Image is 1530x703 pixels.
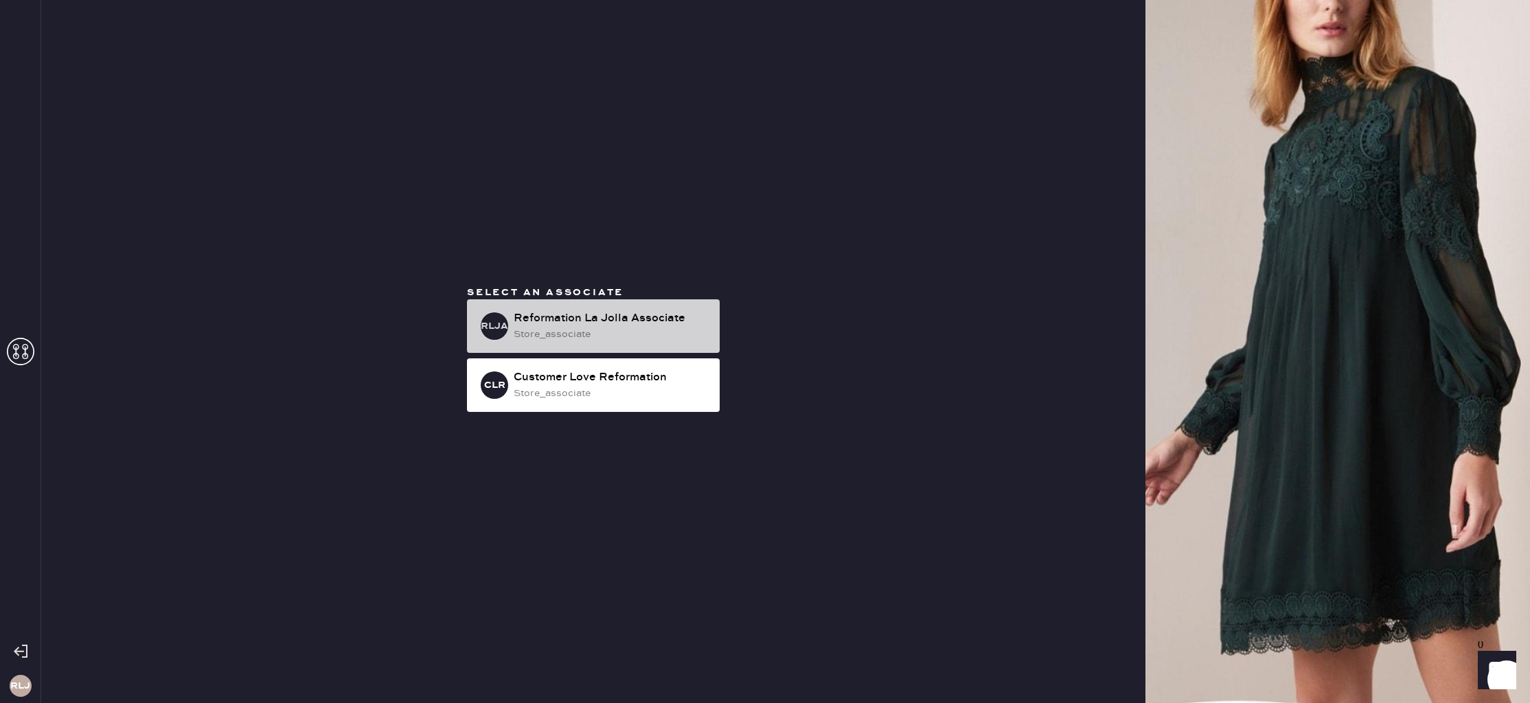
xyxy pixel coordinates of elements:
span: Select an associate [467,286,624,299]
div: store_associate [514,386,709,401]
h3: RLJA [481,321,508,331]
h3: RLJ [10,681,30,691]
div: store_associate [514,327,709,342]
iframe: Front Chat [1465,641,1524,700]
div: Reformation La Jolla Associate [514,310,709,327]
div: Customer Love Reformation [514,369,709,386]
h3: CLR [484,380,505,390]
